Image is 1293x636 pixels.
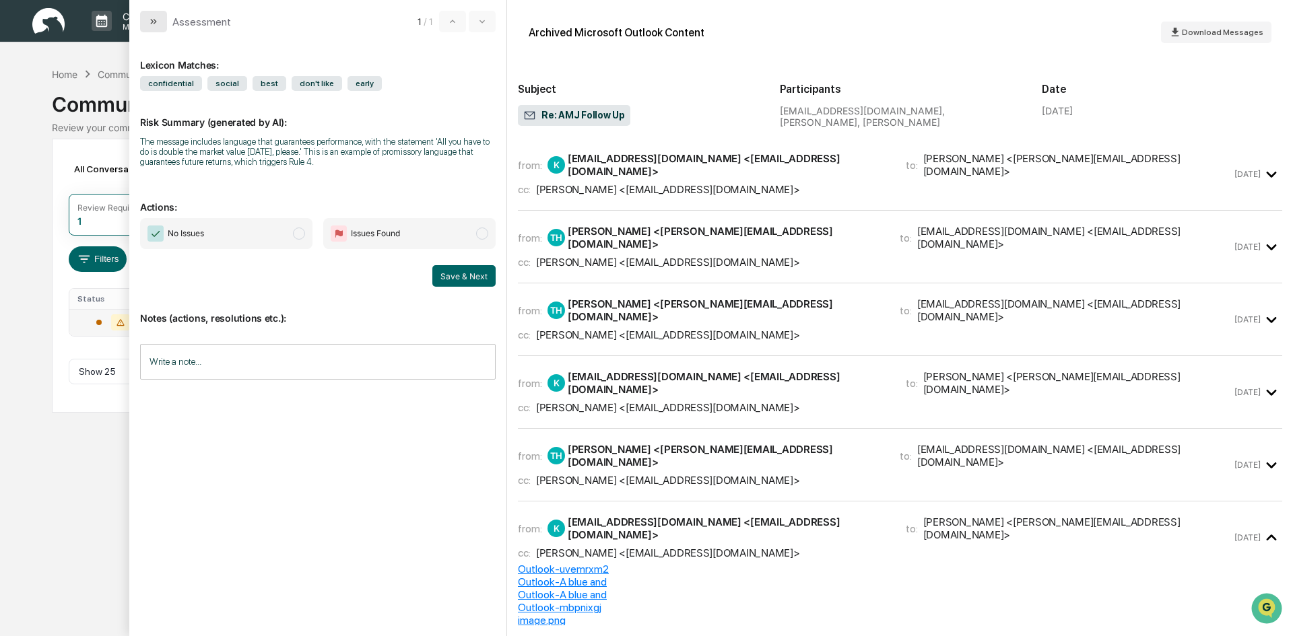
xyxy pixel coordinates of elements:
span: Data Lookup [27,195,85,209]
div: All Conversations [69,158,170,180]
div: [PERSON_NAME] <[EMAIL_ADDRESS][DOMAIN_NAME]> [536,546,800,559]
div: Review your communication records across channels [52,122,1241,133]
div: [DATE] [1042,105,1073,116]
span: social [207,76,247,91]
span: to: [900,232,912,244]
h2: Participants [780,83,1020,96]
span: to: [900,304,912,317]
div: We're available if you need us! [46,116,170,127]
span: from: [518,232,542,244]
span: / 1 [424,16,436,27]
div: K [548,156,565,174]
span: Preclearance [27,170,87,183]
img: Checkmark [147,225,164,242]
span: from: [518,450,542,462]
div: [EMAIL_ADDRESS][DOMAIN_NAME] <[EMAIL_ADDRESS][DOMAIN_NAME]> [917,297,1232,323]
span: cc: [518,256,531,269]
time: Friday, August 1, 2025 at 2:51:55 PM [1234,169,1261,179]
p: How can we help? [13,28,245,50]
div: [EMAIL_ADDRESS][DOMAIN_NAME] <[EMAIL_ADDRESS][DOMAIN_NAME]> [917,443,1232,468]
input: Clear [35,61,222,75]
span: Re: AMJ Follow Up [523,109,625,122]
p: Risk Summary (generated by AI): [140,100,496,128]
span: from: [518,304,542,317]
span: best [253,76,286,91]
p: Actions: [140,185,496,213]
img: 1746055101610-c473b297-6a78-478c-a979-82029cc54cd1 [13,103,38,127]
span: don't like [292,76,342,91]
div: [EMAIL_ADDRESS][DOMAIN_NAME], [PERSON_NAME], [PERSON_NAME] [780,105,1020,128]
span: Attestations [111,170,167,183]
div: Communications Archive [98,69,207,80]
span: from: [518,377,542,390]
div: [EMAIL_ADDRESS][DOMAIN_NAME] <[EMAIL_ADDRESS][DOMAIN_NAME]> [568,370,890,396]
div: 🗄️ [98,171,108,182]
time: Friday, August 1, 2025 at 3:24:53 PM [1234,242,1261,252]
a: Powered byPylon [95,227,163,238]
img: Flag [331,225,347,242]
div: Outlook-A blue and [518,575,1282,588]
h2: Date [1042,83,1282,96]
div: [PERSON_NAME] <[PERSON_NAME][EMAIL_ADDRESS][DOMAIN_NAME]> [923,370,1232,396]
div: [EMAIL_ADDRESS][DOMAIN_NAME] <[EMAIL_ADDRESS][DOMAIN_NAME]> [917,225,1232,250]
span: to: [900,450,912,462]
span: cc: [518,328,531,341]
div: Review Required [77,203,142,213]
th: Status [69,289,158,309]
div: image.png [518,614,1282,627]
div: Home [52,69,77,80]
div: [EMAIL_ADDRESS][DOMAIN_NAME] <[EMAIL_ADDRESS][DOMAIN_NAME]> [568,152,890,178]
span: confidential [140,76,202,91]
span: cc: [518,546,531,559]
div: Assessment [172,15,231,28]
span: to: [906,522,918,535]
div: [PERSON_NAME] <[EMAIL_ADDRESS][DOMAIN_NAME]> [536,328,800,341]
span: early [347,76,382,91]
span: cc: [518,401,531,414]
div: Communications Archive [52,81,1241,116]
a: 🗄️Attestations [92,164,172,188]
div: [PERSON_NAME] <[PERSON_NAME][EMAIL_ADDRESS][DOMAIN_NAME]> [923,516,1232,541]
span: to: [906,377,918,390]
div: Outlook-A blue and [518,588,1282,601]
button: Start new chat [229,107,245,123]
div: [EMAIL_ADDRESS][DOMAIN_NAME] <[EMAIL_ADDRESS][DOMAIN_NAME]> [568,516,890,541]
div: [PERSON_NAME] <[PERSON_NAME][EMAIL_ADDRESS][DOMAIN_NAME]> [568,297,884,323]
div: 1 [77,215,81,227]
span: Download Messages [1182,28,1263,37]
div: Start new chat [46,103,221,116]
img: logo [32,8,65,34]
div: [PERSON_NAME] <[EMAIL_ADDRESS][DOMAIN_NAME]> [536,183,800,196]
button: Save & Next [432,265,496,287]
button: Filters [69,246,127,272]
p: Calendar [112,11,180,22]
span: to: [906,159,918,172]
a: 🔎Data Lookup [8,190,90,214]
span: No Issues [168,227,204,240]
div: [PERSON_NAME] <[PERSON_NAME][EMAIL_ADDRESS][DOMAIN_NAME]> [568,443,884,468]
time: Thursday, August 7, 2025 at 3:54:47 PM [1234,387,1261,397]
h2: Subject [518,83,758,96]
span: cc: [518,183,531,196]
div: Lexicon Matches: [140,43,496,71]
div: Outlook-uvemrxm2 [518,563,1282,575]
p: Manage Tasks [112,22,180,32]
div: [PERSON_NAME] <[EMAIL_ADDRESS][DOMAIN_NAME]> [536,256,800,269]
p: Notes (actions, resolutions etc.): [140,296,496,324]
div: [PERSON_NAME] <[PERSON_NAME][EMAIL_ADDRESS][DOMAIN_NAME]> [568,225,884,250]
div: Archived Microsoft Outlook Content [529,26,704,39]
div: The message includes language that guarantees performance, with the statement 'All you have to do... [140,137,496,167]
span: from: [518,522,542,535]
span: cc: [518,474,531,487]
div: 🖐️ [13,171,24,182]
div: TH [548,302,565,319]
div: TH [548,229,565,246]
span: Pylon [134,228,163,238]
div: K [548,520,565,537]
div: TH [548,447,565,464]
div: [PERSON_NAME] <[PERSON_NAME][EMAIL_ADDRESS][DOMAIN_NAME]> [923,152,1232,178]
span: Issues Found [351,227,400,240]
div: K [548,374,565,392]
